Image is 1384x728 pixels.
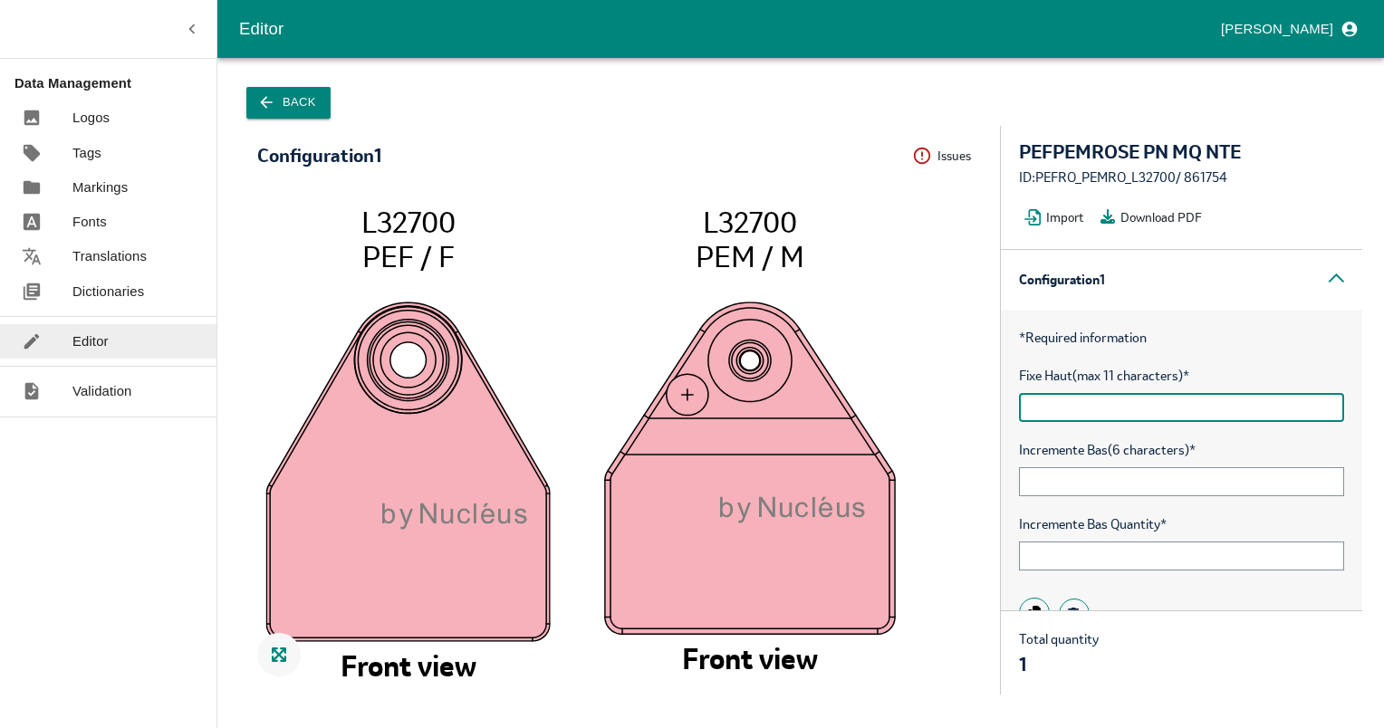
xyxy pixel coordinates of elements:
button: Import [1019,204,1095,231]
span: Fixe Haut (max 11 characters) [1019,366,1344,386]
tspan: PEF / F [362,238,455,275]
div: 1 [1019,655,1099,675]
tspan: Front view [682,640,818,677]
p: Dictionaries [72,282,144,302]
div: Configuration 1 [257,146,381,166]
p: Validation [72,381,132,401]
div: Editor [239,15,1214,43]
tspan: PEM / M [696,238,804,275]
tspan: by Nucléu [382,503,514,530]
button: Back [246,87,331,119]
p: Markings [72,177,128,197]
div: PEFPEMROSE PN MQ NTE [1019,142,1344,162]
tspan: s [852,498,865,522]
tspan: by Nucléu [720,496,852,523]
tspan: s [514,504,527,528]
tspan: Front view [341,647,476,685]
button: Issues [912,142,982,170]
p: Fonts [72,212,107,232]
p: Editor [72,331,109,351]
span: Incremente Bas (6 characters) [1019,440,1344,460]
p: [PERSON_NAME] [1221,19,1333,39]
div: Configuration 1 [1001,250,1362,310]
button: profile [1214,14,1362,44]
span: Incremente Bas Quantity [1019,514,1344,534]
p: Logos [72,108,110,128]
p: Tags [72,143,101,163]
tspan: L32700 [361,203,456,240]
p: Translations [72,246,147,266]
tspan: L32700 [703,203,797,240]
div: Total quantity [1019,629,1099,676]
p: Required information [1019,328,1344,348]
button: Download PDF [1095,204,1213,231]
p: Data Management [14,73,216,93]
div: ID: PEFRO_PEMRO_L32700 / 861754 [1019,168,1344,187]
